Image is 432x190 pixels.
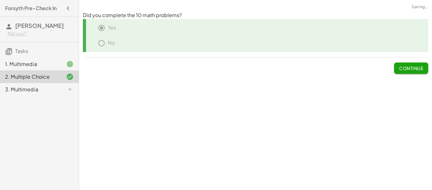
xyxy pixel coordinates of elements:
i: Task finished. [66,60,74,68]
div: 1. Multimedia [5,60,56,68]
div: 2. Multiple Choice [5,73,56,81]
span: Continue [399,65,423,71]
i: Task finished and correct. [66,73,74,81]
span: [PERSON_NAME] [15,22,64,29]
p: Did you complete the 10 math problems? [83,12,428,19]
span: Saving… [411,4,428,10]
div: 3. Multimedia [5,86,56,93]
h4: Forsyth Pre-Check In [5,4,57,12]
div: Not you? [8,30,74,37]
i: Task not started. [66,86,74,93]
button: Continue [394,62,428,74]
span: Tasks [15,48,28,54]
